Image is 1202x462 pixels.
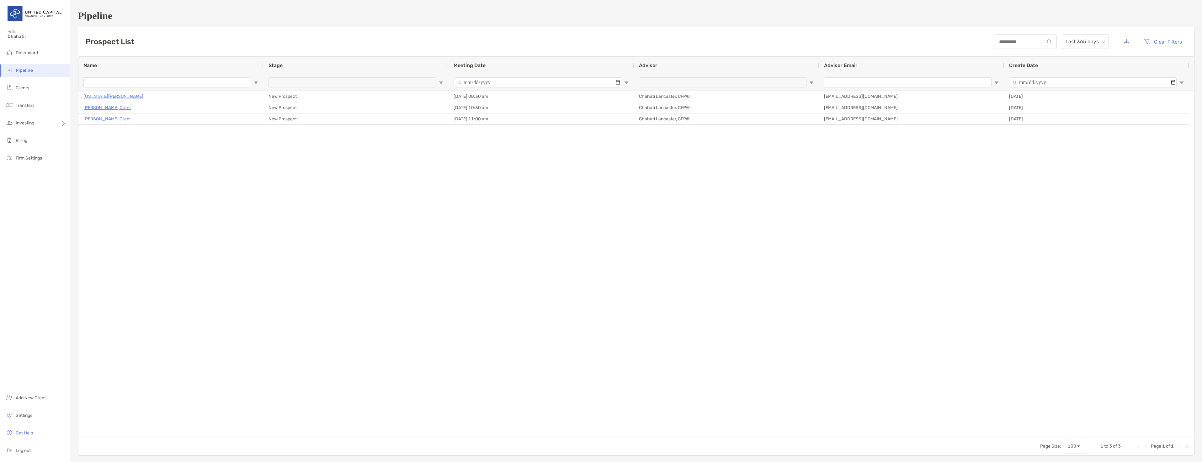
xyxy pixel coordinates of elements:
div: First Page [1136,444,1141,449]
button: Clear Filters [1139,35,1187,49]
button: Open Filter Menu [439,80,444,85]
img: United Capital Logo [8,3,62,25]
div: 100 [1068,444,1076,449]
span: 1 [1162,444,1165,449]
div: [EMAIL_ADDRESS][DOMAIN_NAME] [819,91,1004,102]
span: Create Date [1009,62,1038,68]
img: clients icon [6,84,13,91]
a: [PERSON_NAME] Client [83,115,131,123]
div: New Prospect [263,113,449,124]
span: Chahati! [8,34,66,39]
span: Page [1151,444,1161,449]
span: Last 365 days [1066,35,1105,49]
span: of [1166,444,1170,449]
input: Name Filter Input [83,77,251,87]
img: settings icon [6,411,13,419]
span: 1 [1100,444,1103,449]
input: Create Date Filter Input [1009,77,1177,87]
div: [DATE] [1004,91,1189,102]
input: Meeting Date Filter Input [454,77,621,87]
div: [DATE] [1004,102,1189,113]
div: [DATE] 11:00 am [449,113,634,124]
img: investing icon [6,119,13,126]
span: 3 [1109,444,1112,449]
span: Settings [16,413,32,418]
div: Chahati Lancaster, CFP® [634,113,819,124]
span: to [1104,444,1108,449]
span: 3 [1118,444,1121,449]
h3: Prospect List [86,37,134,46]
div: New Prospect [263,91,449,102]
span: Investing [16,120,34,126]
span: Billing [16,138,27,143]
span: of [1113,444,1117,449]
span: Name [83,62,97,68]
button: Open Filter Menu [1179,80,1184,85]
img: get-help icon [6,429,13,436]
span: Firm Settings [16,155,42,161]
div: [EMAIL_ADDRESS][DOMAIN_NAME] [819,102,1004,113]
div: Page Size [1065,439,1085,454]
span: Advisor [639,62,657,68]
img: dashboard icon [6,49,13,56]
span: Pipeline [16,68,33,73]
span: Advisor Email [824,62,857,68]
div: [DATE] [1004,113,1189,124]
button: Open Filter Menu [809,80,814,85]
span: 1 [1171,444,1174,449]
h1: Pipeline [78,10,1194,22]
span: Meeting Date [454,62,486,68]
span: Stage [269,62,283,68]
div: Page Size: [1040,444,1061,449]
img: input icon [1047,39,1052,44]
div: Next Page [1176,444,1181,449]
a: [PERSON_NAME] Client [83,104,131,112]
span: Get Help [16,430,33,436]
div: [DATE] 08:30 am [449,91,634,102]
button: Open Filter Menu [253,80,258,85]
div: [DATE] 10:30 am [449,102,634,113]
img: add_new_client icon [6,394,13,401]
span: Transfers [16,103,35,108]
img: pipeline icon [6,66,13,74]
a: [US_STATE][PERSON_NAME] [83,92,143,100]
div: Chahati Lancaster, CFP® [634,91,819,102]
span: Log out [16,448,31,453]
div: Previous Page [1143,444,1148,449]
div: [EMAIL_ADDRESS][DOMAIN_NAME] [819,113,1004,124]
span: Add New Client [16,395,46,401]
div: Chahati Lancaster, CFP® [634,102,819,113]
img: firm-settings icon [6,154,13,161]
button: Open Filter Menu [624,80,629,85]
img: billing icon [6,136,13,144]
button: Open Filter Menu [994,80,999,85]
img: transfers icon [6,101,13,109]
div: Last Page [1184,444,1189,449]
img: logout icon [6,446,13,454]
span: Dashboard [16,50,38,55]
input: Advisor Email Filter Input [824,77,992,87]
span: Clients [16,85,29,91]
div: New Prospect [263,102,449,113]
